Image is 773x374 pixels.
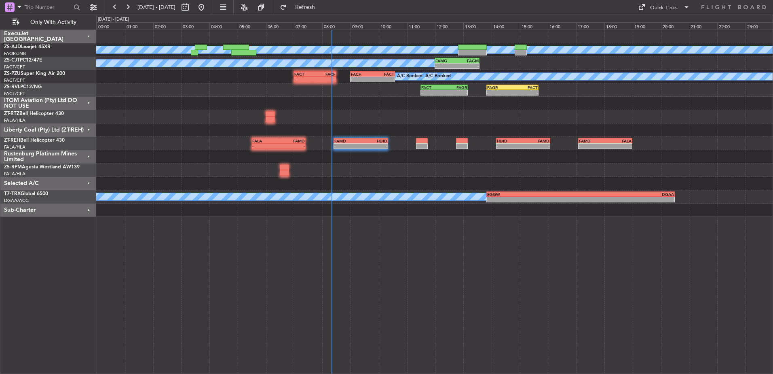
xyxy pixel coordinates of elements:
[4,144,25,150] a: FALA/HLA
[548,22,576,30] div: 16:00
[4,111,64,116] a: ZT-RTZBell Helicopter 430
[137,4,175,11] span: [DATE] - [DATE]
[421,85,444,90] div: FACT
[581,192,674,197] div: DGAA
[4,58,20,63] span: ZS-CJT
[523,144,549,149] div: -
[634,1,694,14] button: Quick Links
[457,58,479,63] div: FAGM
[181,22,209,30] div: 03:00
[4,71,21,76] span: ZS-PZU
[487,192,581,197] div: EGGW
[209,22,238,30] div: 04:00
[633,22,661,30] div: 19:00
[487,85,512,90] div: FAGR
[520,22,548,30] div: 15:00
[334,138,361,143] div: FAMD
[4,111,19,116] span: ZT-RTZ
[581,197,674,202] div: -
[435,64,457,68] div: -
[4,77,25,83] a: FACT/CPT
[605,144,631,149] div: -
[604,22,633,30] div: 18:00
[252,138,279,143] div: FALA
[4,58,42,63] a: ZS-CJTPC12/47E
[25,1,71,13] input: Trip Number
[379,22,407,30] div: 10:00
[315,77,336,82] div: -
[294,77,315,82] div: -
[276,1,325,14] button: Refresh
[512,90,537,95] div: -
[444,85,467,90] div: FAGR
[397,70,422,83] div: A/C Booked
[717,22,746,30] div: 22:00
[294,22,322,30] div: 07:00
[457,64,479,68] div: -
[650,4,678,12] div: Quick Links
[361,144,387,149] div: -
[266,22,294,30] div: 06:00
[661,22,689,30] div: 20:00
[4,45,21,49] span: ZS-AJD
[351,72,372,76] div: FACF
[322,22,351,30] div: 08:00
[294,72,315,76] div: FACT
[334,144,361,149] div: -
[4,191,48,196] a: T7-TRXGlobal 6500
[463,22,492,30] div: 13:00
[421,90,444,95] div: -
[4,71,65,76] a: ZS-PZUSuper King Air 200
[153,22,182,30] div: 02:00
[361,138,387,143] div: HDID
[497,144,523,149] div: -
[4,64,25,70] a: FACT/CPT
[372,72,394,76] div: FACT
[4,171,25,177] a: FALA/HLA
[279,144,305,149] div: -
[576,22,604,30] div: 17:00
[444,90,467,95] div: -
[315,72,336,76] div: FACF
[288,4,322,10] span: Refresh
[523,138,549,143] div: FAMD
[4,91,25,97] a: FACT/CPT
[97,22,125,30] div: 00:00
[435,22,463,30] div: 12:00
[512,85,537,90] div: FACT
[487,197,581,202] div: -
[435,58,457,63] div: FAMG
[4,45,51,49] a: ZS-AJDLearjet 45XR
[4,191,21,196] span: T7-TRX
[407,22,435,30] div: 11:00
[487,90,512,95] div: -
[4,198,29,204] a: DGAA/ACC
[4,165,80,170] a: ZS-RPMAgusta Westland AW139
[497,138,523,143] div: HDID
[351,22,379,30] div: 09:00
[21,19,85,25] span: Only With Activity
[492,22,520,30] div: 14:00
[4,51,26,57] a: FAOR/JNB
[689,22,717,30] div: 21:00
[4,85,42,89] a: ZS-RVLPC12/NG
[351,77,372,82] div: -
[4,138,20,143] span: ZT-REH
[279,138,305,143] div: FAMD
[238,22,266,30] div: 05:00
[4,85,20,89] span: ZS-RVL
[4,117,25,123] a: FALA/HLA
[579,138,605,143] div: FAMD
[605,138,631,143] div: FALA
[4,138,65,143] a: ZT-REHBell Helicopter 430
[9,16,88,29] button: Only With Activity
[425,70,451,83] div: A/C Booked
[252,144,279,149] div: -
[372,77,394,82] div: -
[125,22,153,30] div: 01:00
[579,144,605,149] div: -
[98,16,129,23] div: [DATE] - [DATE]
[4,165,22,170] span: ZS-RPM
